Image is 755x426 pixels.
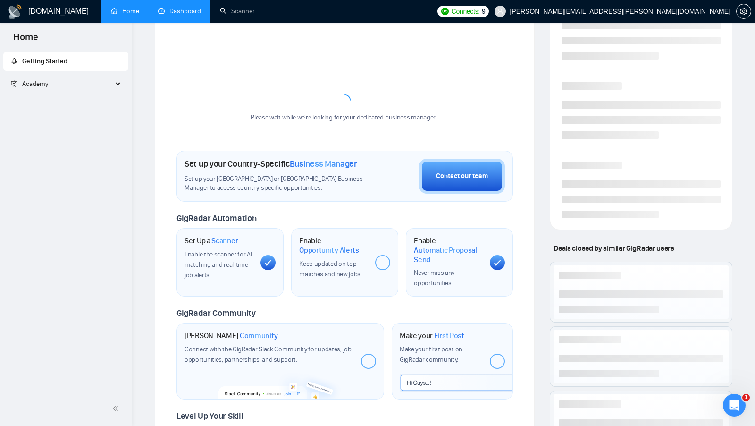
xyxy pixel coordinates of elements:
[434,331,464,341] span: First Post
[185,331,278,341] h1: [PERSON_NAME]
[742,394,750,401] span: 1
[414,236,482,264] h1: Enable
[400,331,464,341] h1: Make your
[185,159,357,169] h1: Set up your Country-Specific
[736,4,751,19] button: setting
[550,240,678,256] span: Deals closed by similar GigRadar users
[111,7,139,15] a: homeHome
[22,80,48,88] span: Academy
[299,236,368,255] h1: Enable
[112,404,122,413] span: double-left
[723,394,746,417] iframe: Intercom live chat
[11,58,17,64] span: rocket
[220,7,255,15] a: searchScanner
[3,52,128,71] li: Getting Started
[414,269,454,287] span: Never miss any opportunities.
[299,246,359,255] span: Opportunity Alerts
[414,246,482,264] span: Automatic Proposal Send
[419,159,505,194] button: Contact our team
[11,80,17,87] span: fund-projection-screen
[452,6,480,17] span: Connects:
[299,260,362,278] span: Keep updated on top matches and new jobs.
[6,30,46,50] span: Home
[736,8,751,15] a: setting
[176,308,256,318] span: GigRadar Community
[338,93,352,107] span: loading
[11,80,48,88] span: Academy
[240,331,278,341] span: Community
[497,8,503,15] span: user
[218,369,343,399] img: slackcommunity-bg.png
[8,4,23,19] img: logo
[185,175,372,193] span: Set up your [GEOGRAPHIC_DATA] or [GEOGRAPHIC_DATA] Business Manager to access country-specific op...
[185,236,238,246] h1: Set Up a
[441,8,449,15] img: upwork-logo.png
[176,411,243,421] span: Level Up Your Skill
[22,57,67,65] span: Getting Started
[400,345,462,364] span: Make your first post on GigRadar community.
[436,171,488,181] div: Contact our team
[185,345,352,364] span: Connect with the GigRadar Slack Community for updates, job opportunities, partnerships, and support.
[245,113,445,122] div: Please wait while we're looking for your dedicated business manager...
[290,159,357,169] span: Business Manager
[317,19,373,76] img: error
[482,6,486,17] span: 9
[176,213,256,223] span: GigRadar Automation
[211,236,238,246] span: Scanner
[158,7,201,15] a: dashboardDashboard
[185,250,252,279] span: Enable the scanner for AI matching and real-time job alerts.
[737,8,751,15] span: setting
